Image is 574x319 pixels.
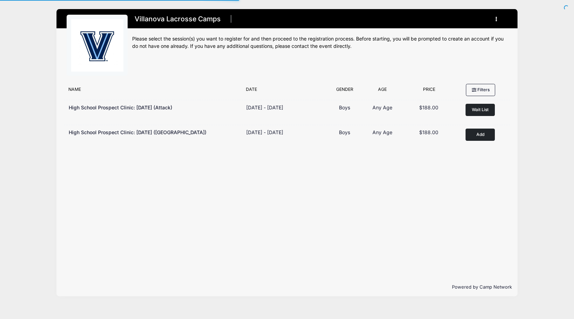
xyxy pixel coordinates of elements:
[466,84,495,96] button: Filters
[466,129,495,141] button: Add
[69,104,172,110] span: High School Prospect Clinic: [DATE] (Attack)
[419,104,438,110] span: $188.00
[71,19,123,72] img: logo
[339,104,350,110] span: Boys
[419,129,438,135] span: $188.00
[372,104,392,110] span: Any Age
[327,86,363,96] div: Gender
[69,129,206,135] span: High School Prospect Clinic: [DATE] ([GEOGRAPHIC_DATA])
[65,86,243,96] div: Name
[132,35,507,50] div: Please select the session(s) you want to register for and then proceed to the registration proces...
[132,13,223,25] h1: Villanova Lacrosse Camps
[402,86,456,96] div: Price
[472,107,489,112] span: Wait List
[339,129,350,135] span: Boys
[62,284,512,291] p: Powered by Camp Network
[362,86,402,96] div: Age
[246,129,283,136] div: [DATE] - [DATE]
[243,86,327,96] div: Date
[372,129,392,135] span: Any Age
[246,104,283,111] div: [DATE] - [DATE]
[466,104,495,116] button: Wait List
